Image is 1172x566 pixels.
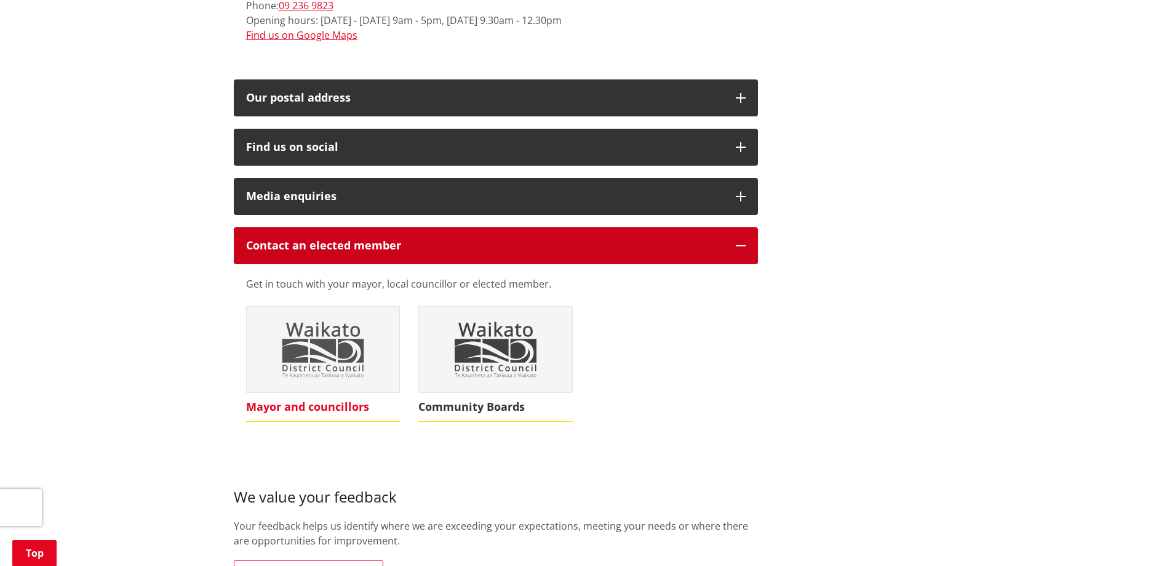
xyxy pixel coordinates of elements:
button: Media enquiries [234,178,758,215]
h2: Our postal address [246,92,724,104]
a: Waikato District Council logo Mayor and councillors [246,306,401,422]
span: Community Boards [418,393,573,421]
img: No image supplied [247,307,400,393]
div: Get in touch with your mayor, local councillor or elected member. [246,277,746,306]
img: No image supplied [419,307,572,393]
a: Top [12,540,57,566]
p: Your feedback helps us identify where we are exceeding your expectations, meeting your needs or w... [234,519,758,548]
div: Media enquiries [246,190,724,203]
div: Find us on social [246,141,724,153]
button: Contact an elected member [234,227,758,264]
button: Our postal address [234,79,758,116]
h3: We value your feedback [234,471,758,507]
span: Mayor and councillors [246,393,401,421]
button: Find us on social [234,129,758,166]
a: Waikato District Council logo Community Boards [418,306,573,422]
p: Contact an elected member [246,240,724,252]
a: Find us on Google Maps [246,28,357,42]
iframe: Messenger Launcher [1115,514,1160,559]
